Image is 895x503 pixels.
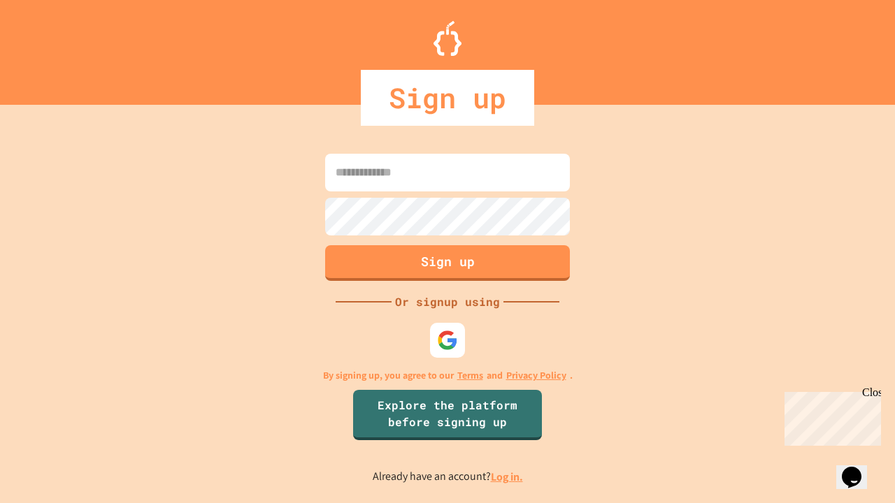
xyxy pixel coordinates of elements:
[434,21,461,56] img: Logo.svg
[325,245,570,281] button: Sign up
[491,469,523,484] a: Log in.
[373,468,523,486] p: Already have an account?
[323,368,573,383] p: By signing up, you agree to our and .
[836,447,881,489] iframe: chat widget
[457,368,483,383] a: Terms
[779,386,881,446] iframe: chat widget
[392,293,503,310] div: Or signup using
[6,6,96,89] div: Chat with us now!Close
[353,390,542,440] a: Explore the platform before signing up
[506,368,566,383] a: Privacy Policy
[361,70,534,126] div: Sign up
[437,330,458,351] img: google-icon.svg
